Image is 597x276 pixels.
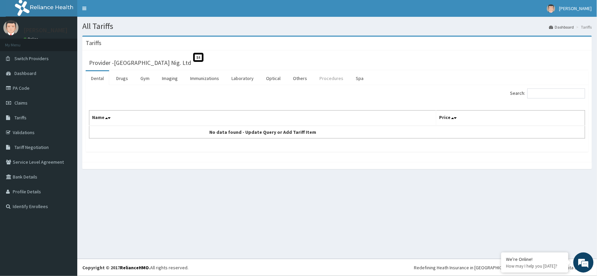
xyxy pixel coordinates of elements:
[157,71,183,85] a: Imaging
[89,111,436,126] th: Name
[547,4,555,13] img: User Image
[14,55,49,62] span: Switch Providers
[86,71,109,85] a: Dental
[82,265,150,271] strong: Copyright © 2017 .
[14,100,28,106] span: Claims
[14,144,49,150] span: Tariff Negotiation
[350,71,369,85] a: Spa
[111,71,133,85] a: Drugs
[77,259,597,276] footer: All rights reserved.
[82,22,592,31] h1: All Tariffs
[559,5,592,11] span: [PERSON_NAME]
[510,88,585,98] label: Search:
[120,265,149,271] a: RelianceHMO
[261,71,286,85] a: Optical
[549,24,574,30] a: Dashboard
[14,70,36,76] span: Dashboard
[314,71,349,85] a: Procedures
[436,111,585,126] th: Price
[226,71,259,85] a: Laboratory
[527,88,585,98] input: Search:
[575,24,592,30] li: Tariffs
[288,71,312,85] a: Others
[135,71,155,85] a: Gym
[193,53,204,62] span: St
[506,263,563,269] p: How may I help you today?
[86,40,101,46] h3: Tariffs
[89,126,436,139] td: No data found - Update Query or Add Tariff Item
[185,71,224,85] a: Immunizations
[24,37,40,41] a: Online
[24,27,68,33] p: [PERSON_NAME]
[506,256,563,262] div: We're Online!
[414,264,592,271] div: Redefining Heath Insurance in [GEOGRAPHIC_DATA] using Telemedicine and Data Science!
[3,20,18,35] img: User Image
[14,115,27,121] span: Tariffs
[89,60,191,66] h3: Provider - [GEOGRAPHIC_DATA] Nig. Ltd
